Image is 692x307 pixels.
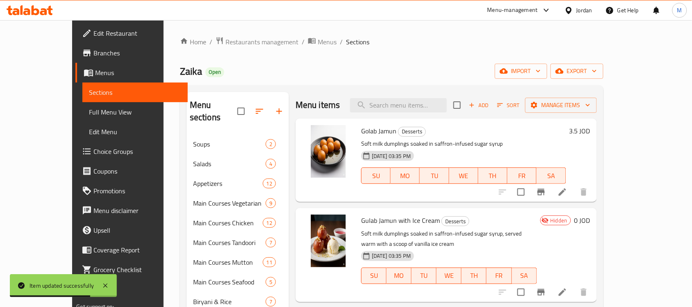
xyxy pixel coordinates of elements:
span: Upsell [93,225,181,235]
a: Promotions [75,181,188,201]
span: Full Menu View [89,107,181,117]
span: Soups [193,139,266,149]
span: Select to update [512,284,530,301]
button: Add [466,99,492,112]
a: Edit Restaurant [75,23,188,43]
a: Coverage Report [75,240,188,260]
span: import [501,66,541,76]
span: TU [415,270,433,282]
span: Add item [466,99,492,112]
div: Main Courses Mutton11 [187,252,289,272]
span: MO [390,270,408,282]
button: TH [478,167,508,184]
input: search [350,98,447,112]
div: items [266,238,276,247]
div: Jordan [576,6,592,15]
button: TU [412,268,437,284]
a: Grocery Checklist [75,260,188,280]
span: Select to update [512,183,530,201]
span: Add [468,101,490,110]
button: Branch-specific-item [531,182,551,202]
div: Salads [193,159,266,169]
li: / [209,37,212,47]
span: [DATE] 03:35 PM [369,252,414,260]
h6: 3.5 JOD [569,125,590,137]
span: 11 [263,259,275,266]
div: items [266,277,276,287]
span: Main Courses Seafood [193,277,266,287]
button: SU [361,268,387,284]
span: 12 [263,219,275,227]
button: TU [420,167,449,184]
span: Select all sections [232,103,250,120]
a: Menus [75,63,188,82]
span: 12 [263,180,275,188]
span: Desserts [398,127,426,136]
h6: 0 JOD [574,215,590,226]
span: export [557,66,597,76]
div: Open [205,67,224,77]
span: 5 [266,278,275,286]
a: Menu disclaimer [75,201,188,220]
span: SA [515,270,534,282]
span: Menu disclaimer [93,206,181,215]
div: Desserts [398,127,426,137]
img: Gulab Jamun with Ice Cream [302,215,355,267]
span: Menus [95,68,181,78]
span: Coupons [93,166,181,176]
span: Choice Groups [93,147,181,156]
p: Soft milk dumplings soaked in saffron-infused sugar syrup [361,139,566,149]
nav: breadcrumb [180,37,603,47]
button: SU [361,167,391,184]
span: M [677,6,682,15]
span: WE [440,270,458,282]
button: Branch-specific-item [531,282,551,302]
span: Main Courses Mutton [193,257,263,267]
div: items [263,179,276,188]
button: MO [387,268,412,284]
span: 7 [266,239,275,247]
div: Biryani & Rice [193,297,266,307]
span: Menus [318,37,337,47]
span: Coverage Report [93,245,181,255]
button: MO [391,167,420,184]
a: Edit menu item [558,187,567,197]
span: Grocery Checklist [93,265,181,275]
div: items [266,198,276,208]
button: WE [449,167,478,184]
span: Main Courses Chicken [193,218,263,228]
button: export [551,64,603,79]
a: Edit Menu [82,122,188,142]
a: Menus [308,37,337,47]
a: Choice Groups [75,142,188,161]
span: Desserts [442,217,469,226]
span: SA [540,170,562,182]
span: Gulab Jamun with Ice Cream [361,214,440,227]
div: Main Courses Tandoori7 [187,233,289,252]
a: Full Menu View [82,102,188,122]
span: SU [365,270,383,282]
div: items [266,159,276,169]
span: TU [423,170,446,182]
button: SA [537,167,566,184]
span: Main Courses Vegetarian [193,198,266,208]
div: items [263,257,276,267]
div: Main Courses Seafood5 [187,272,289,292]
button: SA [512,268,537,284]
div: items [263,218,276,228]
a: Branches [75,43,188,63]
button: WE [437,268,462,284]
div: items [266,139,276,149]
button: FR [508,167,537,184]
span: Golab Jamun [361,125,396,137]
button: FR [487,268,512,284]
button: delete [574,182,594,202]
span: Appetizers [193,179,263,188]
span: Hidden [547,217,571,225]
a: Home [180,37,206,47]
span: Select section [448,96,466,114]
span: Sort sections [250,101,269,121]
img: Golab Jamun [302,125,355,178]
p: Soft milk dumplings soaked in saffron-infused sugar syrup, served warm with a scoop of vanilla ic... [361,229,537,249]
span: TH [482,170,504,182]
